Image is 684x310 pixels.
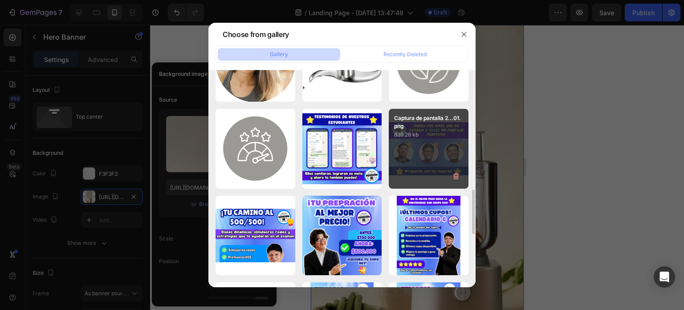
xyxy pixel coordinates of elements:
[270,50,288,58] div: Gallery
[216,209,295,262] img: image
[223,29,289,40] div: Choose from gallery
[383,50,427,58] div: Recently Deleted
[26,73,85,84] p: INSCRÍBETE AQUÍ
[218,48,340,61] button: Gallery
[394,130,463,139] p: 839.28 kb
[394,114,463,130] p: Captura de pantalla 2...01.png
[11,64,101,93] a: INSCRÍBETE AQUÍ
[397,196,460,276] img: image
[302,196,382,276] img: image
[344,48,466,61] button: Recently Deleted
[654,266,675,288] div: Open Intercom Messenger
[223,116,288,181] img: image
[302,113,382,184] img: image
